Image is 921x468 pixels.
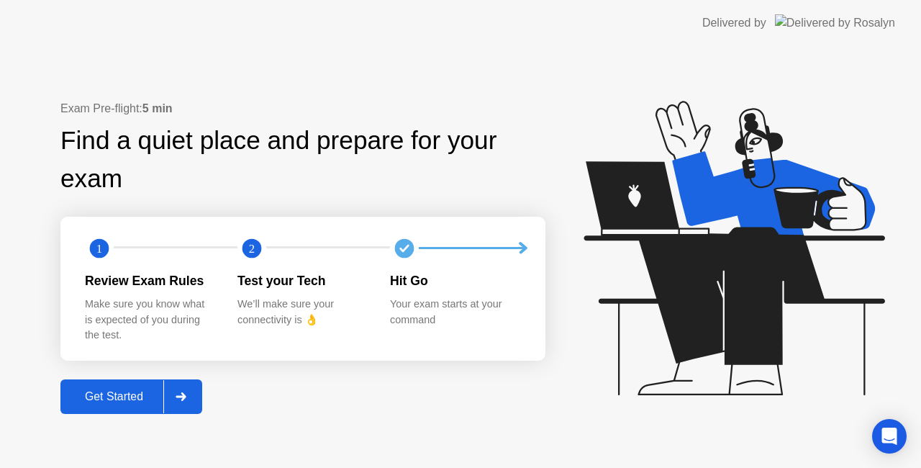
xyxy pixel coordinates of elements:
[390,297,520,328] div: Your exam starts at your command
[85,271,214,290] div: Review Exam Rules
[60,100,545,117] div: Exam Pre-flight:
[237,297,367,328] div: We’ll make sure your connectivity is 👌
[237,271,367,290] div: Test your Tech
[60,379,202,414] button: Get Started
[390,271,520,290] div: Hit Go
[96,241,102,255] text: 1
[702,14,766,32] div: Delivered by
[249,241,255,255] text: 2
[60,122,545,198] div: Find a quiet place and prepare for your exam
[142,102,173,114] b: 5 min
[872,419,907,454] div: Open Intercom Messenger
[775,14,895,31] img: Delivered by Rosalyn
[65,390,163,403] div: Get Started
[85,297,214,343] div: Make sure you know what is expected of you during the test.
